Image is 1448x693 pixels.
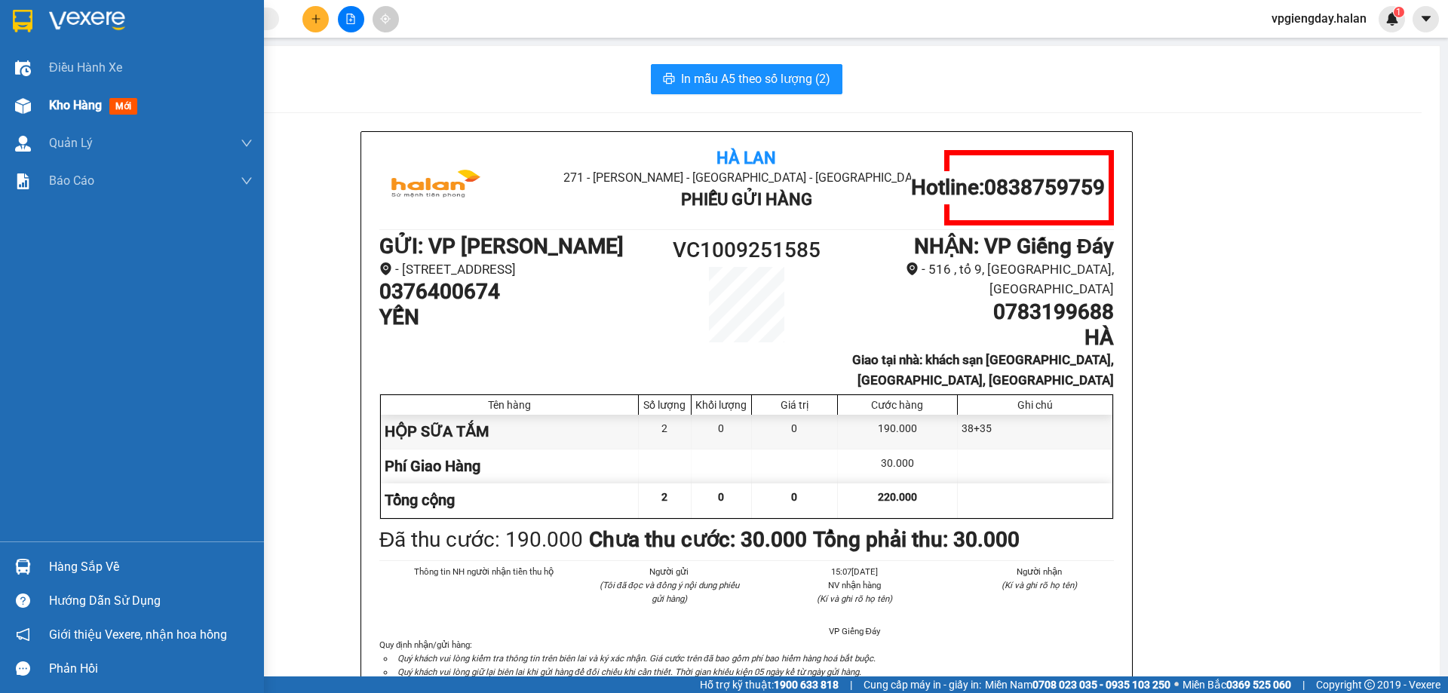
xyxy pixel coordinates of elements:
div: Ghi chú [962,399,1109,411]
span: Quản Lý [49,133,93,152]
i: (Kí và ghi rõ họ tên) [817,593,892,604]
h1: HÀ [839,325,1114,351]
span: message [16,661,30,676]
span: copyright [1364,679,1375,690]
b: Giao tại nhà: khách sạn [GEOGRAPHIC_DATA], [GEOGRAPHIC_DATA], [GEOGRAPHIC_DATA] [852,352,1114,388]
span: Báo cáo [49,171,94,190]
i: (Kí và ghi rõ họ tên) [1002,580,1077,590]
span: Điều hành xe [49,58,122,77]
b: GỬI : VP [PERSON_NAME] [379,234,624,259]
button: aim [373,6,399,32]
button: caret-down [1413,6,1439,32]
div: Số lượng [643,399,687,411]
li: Thông tin NH người nhận tiền thu hộ [410,565,559,578]
span: caret-down [1419,12,1433,26]
span: ⚪️ [1174,682,1179,688]
span: vpgiengday.halan [1259,9,1379,28]
b: NHẬN : VP Giếng Đáy [914,234,1114,259]
div: 2 [639,415,692,449]
div: 0 [692,415,752,449]
span: down [241,175,253,187]
span: Miền Bắc [1183,676,1291,693]
strong: 1900 633 818 [774,679,839,691]
img: logo.jpg [379,150,492,225]
b: Tổng phải thu: 30.000 [813,527,1020,552]
i: Quý khách vui lòng kiểm tra thông tin trên biên lai và ký xác nhận. Giá cước trên đã bao gồm phí ... [397,653,876,664]
h1: 0376400674 [379,279,655,305]
img: logo-vxr [13,10,32,32]
span: In mẫu A5 theo số lượng (2) [681,69,830,88]
div: Khối lượng [695,399,747,411]
button: printerIn mẫu A5 theo số lượng (2) [651,64,842,94]
i: Quý khách vui lòng giữ lại biên lai khi gửi hàng để đối chiếu khi cần thiết. Thời gian khiếu kiện... [397,667,861,677]
sup: 1 [1394,7,1404,17]
div: 38+35 [958,415,1112,449]
li: Người nhận [965,565,1115,578]
div: 0 [752,415,838,449]
span: 220.000 [878,491,917,503]
b: GỬI : VP [PERSON_NAME] [19,103,263,127]
li: NV nhận hàng [780,578,929,592]
div: Hướng dẫn sử dụng [49,590,253,612]
span: | [850,676,852,693]
div: Phản hồi [49,658,253,680]
span: Tổng cộng [385,491,455,509]
span: Hỗ trợ kỹ thuật: [700,676,839,693]
img: warehouse-icon [15,98,31,114]
h1: VC1009251585 [655,234,839,267]
span: mới [109,98,137,115]
div: Quy định nhận/gửi hàng : [379,638,1114,692]
li: 271 - [PERSON_NAME] - [GEOGRAPHIC_DATA] - [GEOGRAPHIC_DATA] [141,37,630,56]
span: 1 [1396,7,1401,17]
li: 15:07[DATE] [780,565,929,578]
b: Chưa thu cước : 30.000 [589,527,807,552]
div: 190.000 [838,415,958,449]
b: Hà Lan [716,149,776,167]
span: question-circle [16,593,30,608]
span: file-add [345,14,356,24]
span: aim [380,14,391,24]
strong: 0708 023 035 - 0935 103 250 [1032,679,1170,691]
span: notification [16,627,30,642]
li: - 516 , tổ 9, [GEOGRAPHIC_DATA], [GEOGRAPHIC_DATA] [839,259,1114,299]
i: (Tôi đã đọc và đồng ý nội dung phiếu gửi hàng) [600,580,739,604]
img: warehouse-icon [15,559,31,575]
span: down [241,137,253,149]
div: Giá trị [756,399,833,411]
span: Giới thiệu Vexere, nhận hoa hồng [49,625,227,644]
button: file-add [338,6,364,32]
div: Phí Giao Hàng [381,449,639,483]
li: Người gửi [595,565,744,578]
li: VP Giếng Đáy [780,624,929,638]
h1: YẾN [379,305,655,330]
div: HỘP SỮA TẮM [381,415,639,449]
span: printer [663,72,675,87]
div: 30.000 [838,449,958,483]
div: Cước hàng [842,399,953,411]
strong: 0369 525 060 [1226,679,1291,691]
button: plus [302,6,329,32]
span: plus [311,14,321,24]
span: 0 [791,491,797,503]
li: 271 - [PERSON_NAME] - [GEOGRAPHIC_DATA] - [GEOGRAPHIC_DATA] [502,168,991,187]
div: Hàng sắp về [49,556,253,578]
span: Kho hàng [49,98,102,112]
b: Phiếu Gửi Hàng [681,190,812,209]
div: Tên hàng [385,399,634,411]
span: environment [906,262,919,275]
span: Miền Nam [985,676,1170,693]
div: Đã thu cước : 190.000 [379,523,583,557]
h1: Hotline: 0838759759 [911,175,1105,201]
img: icon-new-feature [1385,12,1399,26]
span: 0 [718,491,724,503]
span: Cung cấp máy in - giấy in: [864,676,981,693]
img: solution-icon [15,173,31,189]
span: | [1302,676,1305,693]
img: logo.jpg [19,19,132,94]
li: - [STREET_ADDRESS] [379,259,655,280]
img: warehouse-icon [15,60,31,76]
h1: 0783199688 [839,299,1114,325]
img: warehouse-icon [15,136,31,152]
span: environment [379,262,392,275]
span: 2 [661,491,667,503]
